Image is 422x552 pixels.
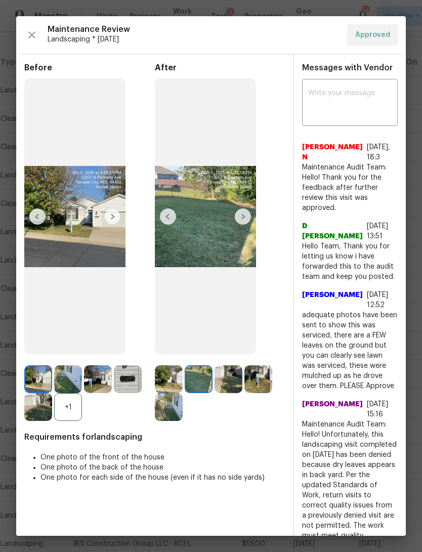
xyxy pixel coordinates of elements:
span: Requirements for landscaping [24,432,285,442]
span: [DATE] 13:51 [367,223,388,240]
li: One photo of the back of the house [40,462,285,473]
li: One photo for each side of the house (even if it has no side yards) [40,473,285,483]
img: left-chevron-button-url [29,208,46,225]
span: [PERSON_NAME] [302,290,363,310]
span: Maintenance Audit Team: Hello! Thank you for the feedback after further review this visit was app... [302,162,398,213]
span: Hello Team, Thank you for letting us know i have forwarded this to the audit team and keep you po... [302,241,398,282]
span: [DATE] 15:16 [367,401,388,418]
span: Messages with Vendor [302,64,393,72]
span: adequate photos have been sent to show this was serviced, there are a FEW leaves on the ground bu... [302,310,398,391]
span: [PERSON_NAME] [302,399,363,419]
img: right-chevron-button-url [235,208,251,225]
span: After [155,63,285,73]
span: [PERSON_NAME] N [302,142,363,162]
span: Maintenance Review [48,24,339,34]
img: left-chevron-button-url [160,208,176,225]
li: One photo of the front of the house [40,452,285,462]
span: Before [24,63,155,73]
span: [DATE] 12:52 [367,291,388,309]
span: D [PERSON_NAME] [302,221,363,241]
img: right-chevron-button-url [104,208,120,225]
span: Landscaping * [DATE] [48,34,339,45]
div: +1 [54,393,82,421]
span: [DATE], 18:3 [367,144,390,161]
